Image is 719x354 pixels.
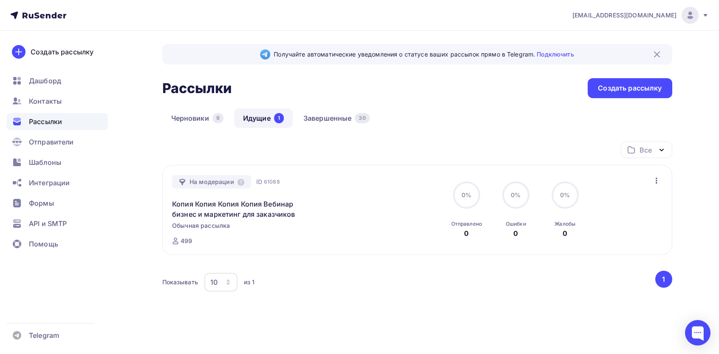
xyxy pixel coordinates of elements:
div: Создать рассылку [598,83,662,93]
span: ID [256,178,262,186]
a: Шаблоны [7,154,108,171]
span: 0% [461,191,471,198]
a: Подключить [537,51,574,58]
span: Отправители [29,137,74,147]
span: Дашборд [29,76,61,86]
div: На модерации [172,175,251,189]
div: Создать рассылку [31,47,93,57]
a: [EMAIL_ADDRESS][DOMAIN_NAME] [572,7,709,24]
a: Отправители [7,133,108,150]
span: Telegram [29,330,59,340]
span: Помощь [29,239,58,249]
div: из 1 [244,278,255,286]
a: Формы [7,195,108,212]
button: 10 [204,272,238,292]
div: 499 [181,237,192,245]
span: Рассылки [29,116,62,127]
a: Завершенные30 [294,108,379,128]
div: 9 [212,113,224,123]
h2: Рассылки [162,80,232,97]
div: 30 [355,113,369,123]
span: API и SMTP [29,218,67,229]
button: Все [621,142,672,158]
div: Показывать [162,278,198,286]
div: Отправлено [451,221,482,227]
span: Получайте автоматические уведомления о статусе ваших рассылок прямо в Telegram. [274,50,574,59]
a: Черновики9 [162,108,232,128]
span: Обычная рассылка [172,221,230,230]
span: Формы [29,198,54,208]
a: Идущие1 [234,108,293,128]
a: Контакты [7,93,108,110]
div: Жалобы [555,221,575,227]
div: 1 [274,113,284,123]
span: [EMAIL_ADDRESS][DOMAIN_NAME] [572,11,677,20]
div: Все [640,145,651,155]
button: Go to page 1 [655,271,672,288]
div: 0 [563,228,567,238]
span: Контакты [29,96,62,106]
img: Telegram [260,49,270,59]
div: Ошибки [506,221,526,227]
span: 0% [511,191,521,198]
ul: Pagination [654,271,672,288]
a: Дашборд [7,72,108,89]
span: Шаблоны [29,157,61,167]
span: 0% [560,191,570,198]
div: 10 [210,277,218,287]
span: 61088 [264,178,280,186]
div: 0 [513,228,518,238]
span: Интеграции [29,178,70,188]
a: Копия Копия Копия Копия Вебинар бизнес и маркетинг для заказчиков [172,199,318,219]
div: 0 [464,228,469,238]
a: Рассылки [7,113,108,130]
